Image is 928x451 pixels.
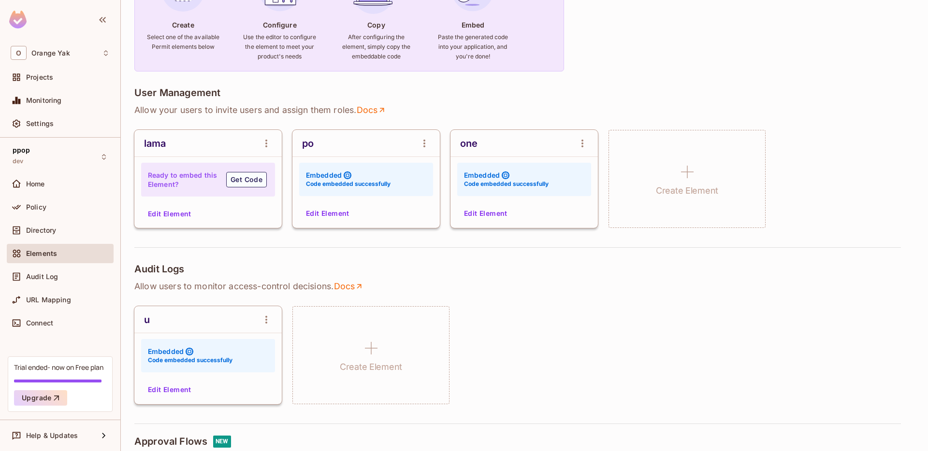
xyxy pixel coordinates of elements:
h4: Embedded [306,170,342,180]
a: Docs [356,104,387,116]
span: dev [13,157,23,165]
h4: Configure [263,20,297,29]
h6: After configuring the element, simply copy the embeddable code [339,32,413,61]
h4: Copy [367,20,385,29]
span: Policy [26,203,46,211]
h4: Audit Logs [134,263,185,275]
button: open Menu [257,134,276,153]
span: Workspace: Orange Yak [31,49,70,57]
h1: Create Element [656,183,718,198]
span: Audit Log [26,273,58,281]
span: Directory [26,226,56,234]
span: Home [26,180,45,188]
span: Elements [26,250,57,257]
button: Edit Element [460,206,511,221]
h1: Create Element [340,360,402,374]
h4: Approval Flows [134,436,207,448]
h6: Code embedded successfully [306,180,391,188]
span: Projects [26,73,53,81]
p: Allow your users to invite users and assign them roles . [134,104,914,116]
span: Help & Updates [26,432,78,439]
a: Docs [333,281,364,292]
h4: Embed [462,20,485,29]
div: lama [144,138,166,149]
button: Get Code [226,172,267,187]
h4: Create [172,20,194,29]
h6: Use the editor to configure the element to meet your product's needs [243,32,317,61]
span: URL Mapping [26,296,71,304]
button: Edit Element [144,382,195,397]
span: Monitoring [26,97,62,104]
button: open Menu [415,134,434,153]
h4: Embedded [464,170,500,180]
h6: Paste the generated code into your application, and you're done! [436,32,509,61]
span: O [11,46,27,60]
span: Settings [26,120,54,127]
h6: Select one of the available Permit elements below [146,32,220,52]
div: one [460,138,478,149]
h4: Ready to embed this Element? [148,170,217,189]
p: Allow users to monitor access-control decisions . [134,281,914,292]
span: Connect [26,319,53,327]
div: Trial ended- now on Free plan [14,363,103,372]
div: po [302,138,314,149]
div: u [144,314,150,325]
button: Edit Element [302,206,353,221]
div: NEW [213,436,231,448]
span: ppop [13,146,30,154]
h6: Code embedded successfully [464,180,549,188]
h6: Code embedded successfully [148,356,232,365]
h4: Embedded [148,347,184,356]
button: Upgrade [14,390,67,406]
button: open Menu [257,310,276,329]
img: SReyMgAAAABJRU5ErkJggg== [9,11,27,28]
button: open Menu [573,134,592,153]
h4: User Management [134,87,220,99]
button: Edit Element [144,206,195,222]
